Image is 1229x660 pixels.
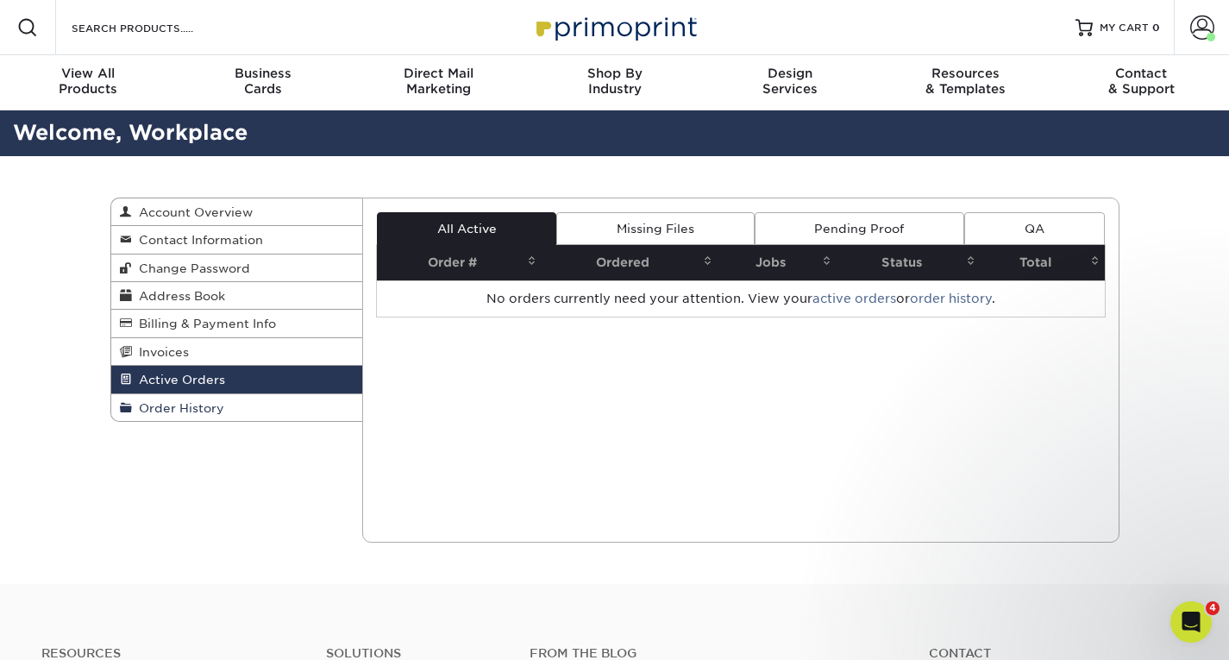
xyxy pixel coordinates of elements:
[132,373,225,387] span: Active Orders
[111,338,363,366] a: Invoices
[351,66,527,81] span: Direct Mail
[981,245,1104,280] th: Total
[132,401,224,415] span: Order History
[527,55,703,110] a: Shop ByIndustry
[1206,601,1220,615] span: 4
[964,212,1104,245] a: QA
[910,292,992,305] a: order history
[878,66,1054,97] div: & Templates
[702,66,878,81] span: Design
[351,55,527,110] a: Direct MailMarketing
[132,205,253,219] span: Account Overview
[176,66,352,97] div: Cards
[377,245,542,280] th: Order #
[755,212,964,245] a: Pending Proof
[837,245,981,280] th: Status
[702,66,878,97] div: Services
[878,66,1054,81] span: Resources
[132,345,189,359] span: Invoices
[132,233,263,247] span: Contact Information
[1053,55,1229,110] a: Contact& Support
[111,255,363,282] a: Change Password
[176,66,352,81] span: Business
[1100,21,1149,35] span: MY CART
[1170,601,1212,643] iframe: Intercom live chat
[718,245,837,280] th: Jobs
[1053,66,1229,97] div: & Support
[132,289,225,303] span: Address Book
[111,226,363,254] a: Contact Information
[1152,22,1160,34] span: 0
[542,245,718,280] th: Ordered
[111,394,363,421] a: Order History
[351,66,527,97] div: Marketing
[527,66,703,97] div: Industry
[132,317,276,330] span: Billing & Payment Info
[111,366,363,393] a: Active Orders
[377,280,1105,317] td: No orders currently need your attention. View your or .
[70,17,238,38] input: SEARCH PRODUCTS.....
[812,292,896,305] a: active orders
[111,282,363,310] a: Address Book
[377,212,556,245] a: All Active
[111,198,363,226] a: Account Overview
[702,55,878,110] a: DesignServices
[132,261,250,275] span: Change Password
[176,55,352,110] a: BusinessCards
[1053,66,1229,81] span: Contact
[111,310,363,337] a: Billing & Payment Info
[878,55,1054,110] a: Resources& Templates
[556,212,754,245] a: Missing Files
[527,66,703,81] span: Shop By
[529,9,701,46] img: Primoprint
